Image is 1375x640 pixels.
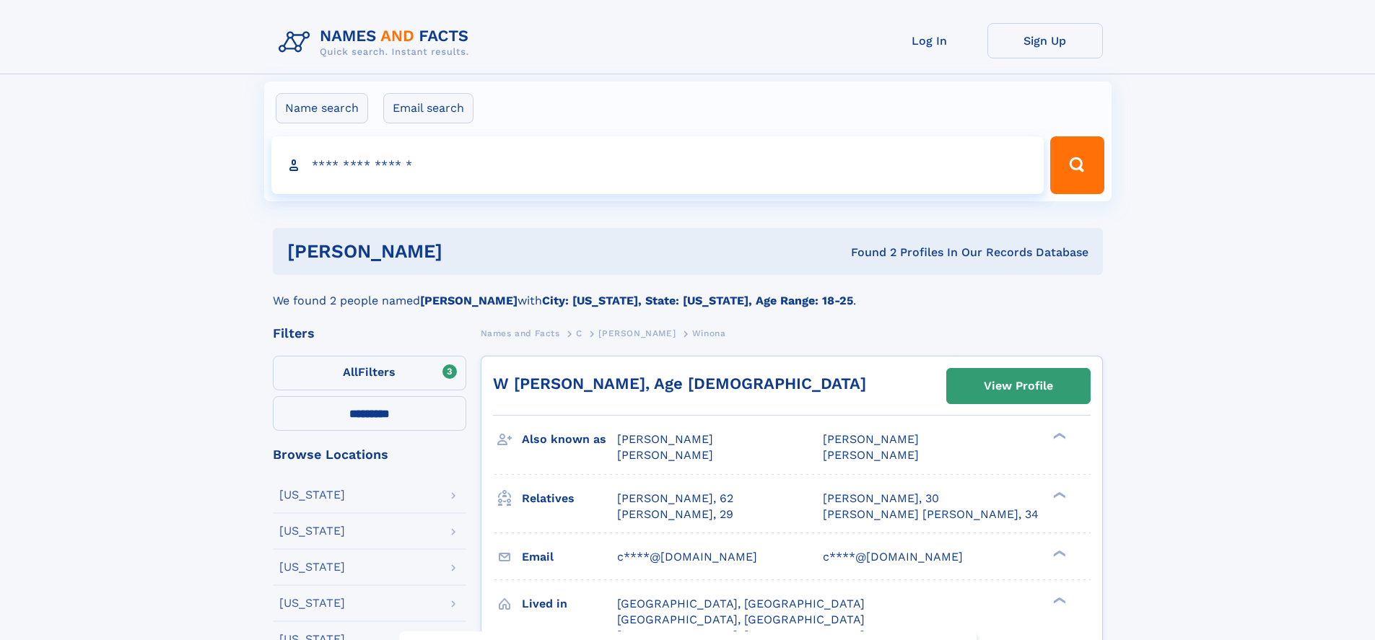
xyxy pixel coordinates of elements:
[279,597,345,609] div: [US_STATE]
[617,491,733,507] a: [PERSON_NAME], 62
[522,592,617,616] h3: Lived in
[271,136,1044,194] input: search input
[522,545,617,569] h3: Email
[647,245,1088,260] div: Found 2 Profiles In Our Records Database
[947,369,1090,403] a: View Profile
[617,597,865,610] span: [GEOGRAPHIC_DATA], [GEOGRAPHIC_DATA]
[273,23,481,62] img: Logo Names and Facts
[383,93,473,123] label: Email search
[1049,490,1067,499] div: ❯
[692,328,726,338] span: Winona
[598,328,676,338] span: [PERSON_NAME]
[276,93,368,123] label: Name search
[273,275,1103,310] div: We found 2 people named with .
[1049,431,1067,441] div: ❯
[823,507,1039,522] a: [PERSON_NAME] [PERSON_NAME], 34
[522,486,617,511] h3: Relatives
[273,327,466,340] div: Filters
[273,448,466,461] div: Browse Locations
[823,491,939,507] a: [PERSON_NAME], 30
[576,324,582,342] a: C
[493,374,866,393] a: W [PERSON_NAME], Age [DEMOGRAPHIC_DATA]
[617,613,865,626] span: [GEOGRAPHIC_DATA], [GEOGRAPHIC_DATA]
[617,432,713,446] span: [PERSON_NAME]
[1049,595,1067,605] div: ❯
[1049,548,1067,558] div: ❯
[598,324,676,342] a: [PERSON_NAME]
[542,294,853,307] b: City: [US_STATE], State: [US_STATE], Age Range: 18-25
[872,23,987,58] a: Log In
[522,427,617,452] h3: Also known as
[287,242,647,260] h1: [PERSON_NAME]
[823,432,919,446] span: [PERSON_NAME]
[984,369,1053,403] div: View Profile
[987,23,1103,58] a: Sign Up
[343,365,358,379] span: All
[279,561,345,573] div: [US_STATE]
[279,489,345,501] div: [US_STATE]
[576,328,582,338] span: C
[481,324,560,342] a: Names and Facts
[823,448,919,462] span: [PERSON_NAME]
[617,448,713,462] span: [PERSON_NAME]
[279,525,345,537] div: [US_STATE]
[1050,136,1104,194] button: Search Button
[273,356,466,390] label: Filters
[617,507,733,522] a: [PERSON_NAME], 29
[420,294,518,307] b: [PERSON_NAME]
